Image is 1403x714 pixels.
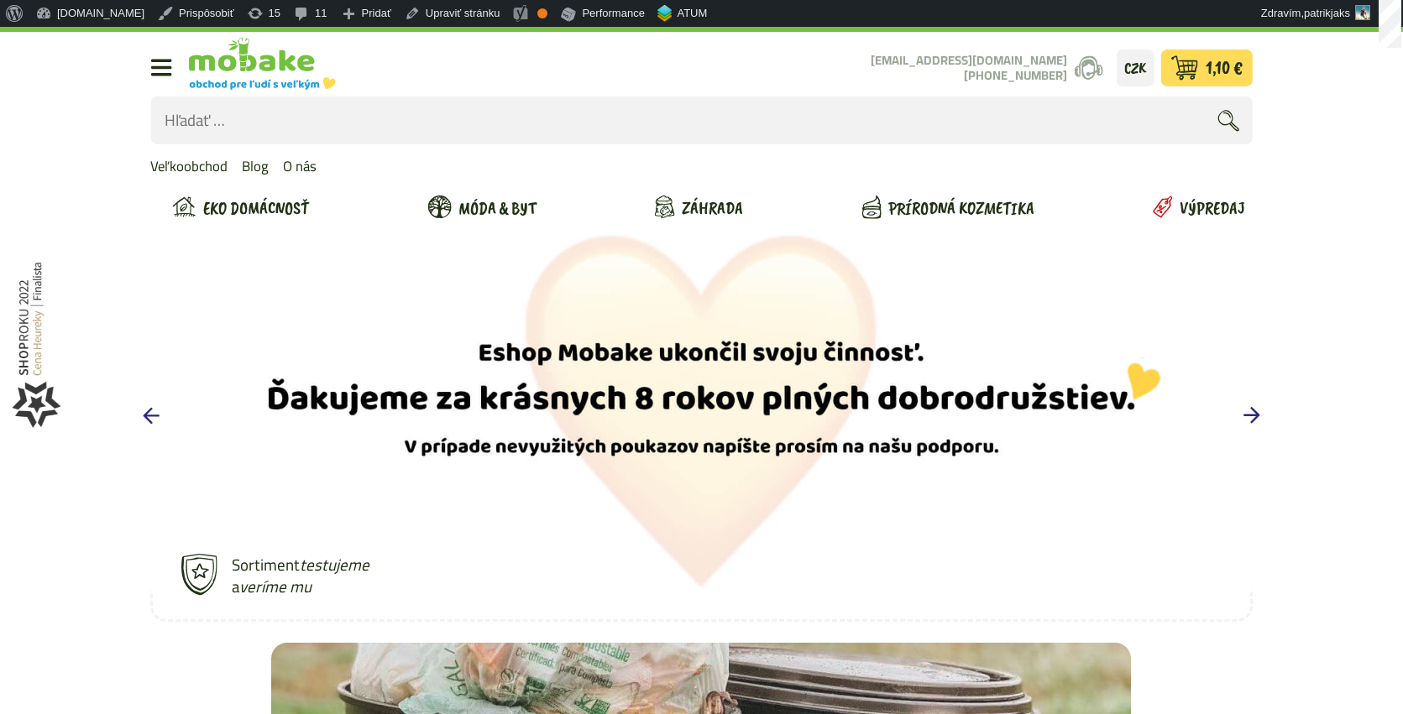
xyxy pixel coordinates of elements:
[1146,181,1253,231] a: Výpredaj
[871,49,1067,71] a: [EMAIL_ADDRESS][DOMAIN_NAME]
[888,188,1034,228] span: Prírodná kozmetika
[683,542,720,579] div: Pozastaviť pohyb slajdera
[855,181,1041,231] a: Prírodná kozmetika
[964,64,1067,86] a: [PHONE_NUMBER]
[682,188,743,228] span: Záhrada
[1161,50,1253,86] a: 1,10 €
[421,181,543,231] a: Móda & Byt
[189,77,335,90] img: Mobake slogan
[171,181,316,231] a: Eko domácnosť
[10,220,69,430] img: Shop roku Mobake
[1180,188,1245,228] span: Výpredaj
[1206,58,1243,77] span: 1,10 €
[150,151,228,180] a: Veľkoobchod
[239,571,311,602] em: veríme mu
[203,188,309,228] span: Eko domácnosť
[1304,7,1350,19] span: patrikjaks
[690,539,727,576] div: Pozastaviť pohyb slajdera
[242,151,269,180] a: Blog
[537,8,547,18] div: OK
[283,151,317,180] a: O nás
[150,230,1252,600] img: 1
[648,181,751,231] a: Záhrada
[458,188,537,228] span: Móda & Byt
[232,554,369,598] p: Sortiment a
[657,3,673,22] img: ATUM
[186,43,335,90] a: Logo Mobake.sk, prejsť na domovskú stránku.
[186,34,318,74] img: Prejsť na domovskú stránku
[1117,50,1154,86] a: CZK
[300,550,369,580] em: testujeme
